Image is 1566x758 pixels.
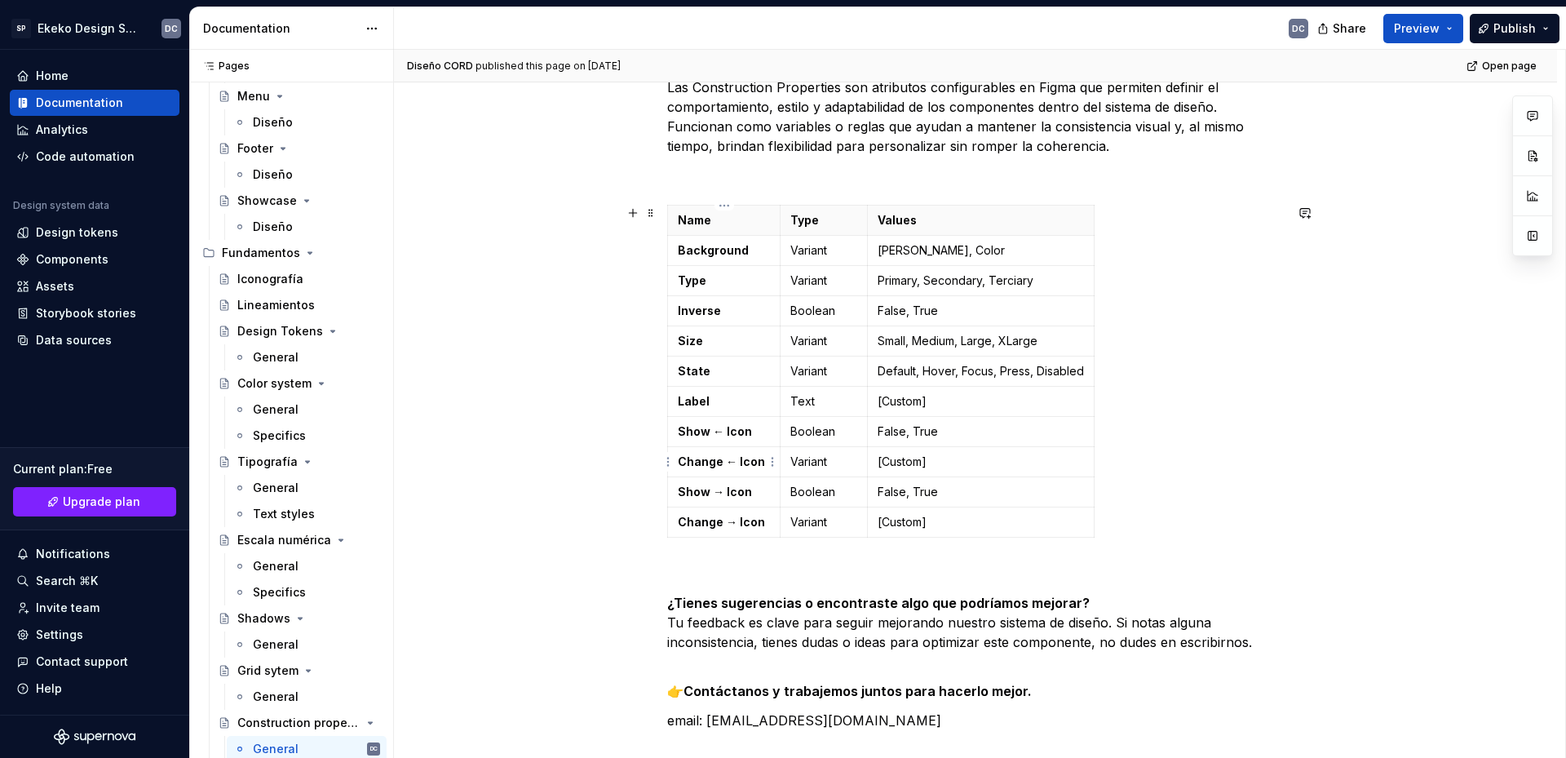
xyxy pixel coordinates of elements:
div: General [253,480,299,496]
a: General [227,475,387,501]
div: Escala numérica [237,532,331,548]
div: Design Tokens [237,323,323,339]
strong: Change → Icon [678,515,765,529]
p: Variant [790,273,857,289]
p: False, True [878,484,1084,500]
p: Variant [790,454,857,470]
p: Boolean [790,423,857,440]
button: Search ⌘K [10,568,179,594]
span: Preview [1394,20,1440,37]
a: Analytics [10,117,179,143]
span: Publish [1493,20,1536,37]
p: Name [678,212,770,228]
a: Components [10,246,179,273]
a: Diseño [227,214,387,240]
div: Components [36,251,108,268]
div: Help [36,680,62,697]
div: SP [11,19,31,38]
a: Showcase [211,188,387,214]
a: Assets [10,273,179,299]
svg: Supernova Logo [54,729,135,745]
strong: Inverse [678,304,721,317]
a: Open page [1462,55,1544,78]
strong: Label [678,394,710,408]
a: General [227,553,387,579]
a: Home [10,63,179,89]
a: Construction properties [211,710,387,736]
strong: Background [678,243,749,257]
div: Home [36,68,69,84]
p: False, True [878,423,1084,440]
div: DC [165,22,178,35]
div: General [253,558,299,574]
a: Specifics [227,423,387,449]
p: Tu feedback es clave para seguir mejorando nuestro sistema de diseño. Si notas alguna inconsisten... [667,593,1284,652]
strong: Contáctanos y trabajemos juntos para hacerlo mejor. [683,683,1032,699]
a: Menu [211,83,387,109]
div: Diseño [253,114,293,131]
strong: Type [678,273,706,287]
a: General [227,344,387,370]
a: Code automation [10,144,179,170]
div: published this page on [DATE] [476,60,621,73]
div: Storybook stories [36,305,136,321]
div: Menu [237,88,270,104]
p: [Custom] [878,454,1084,470]
div: Documentation [203,20,357,37]
a: Settings [10,622,179,648]
a: Lineamientos [211,292,387,318]
div: Color system [237,375,312,392]
a: Iconografía [211,266,387,292]
div: General [253,689,299,705]
div: Settings [36,627,83,643]
p: Type [790,212,857,228]
p: 👉 [667,662,1284,701]
div: Pages [196,60,250,73]
span: Share [1333,20,1366,37]
div: Code automation [36,148,135,165]
div: Lineamientos [237,297,315,313]
div: Design tokens [36,224,118,241]
div: Design system data [13,199,109,212]
a: Grid sytem [211,658,387,684]
div: Notifications [36,546,110,562]
p: Values [878,212,1084,228]
div: DC [370,741,378,757]
button: Notifications [10,541,179,567]
a: General [227,684,387,710]
strong: ¿Tienes sugerencias o encontraste algo que podríamos mejorar? [667,595,1090,611]
strong: Size [678,334,703,348]
a: Design Tokens [211,318,387,344]
div: Iconografía [237,271,303,287]
div: Analytics [36,122,88,138]
div: Assets [36,278,74,295]
div: Footer [237,140,273,157]
p: email: [EMAIL_ADDRESS][DOMAIN_NAME] [667,711,1284,730]
a: Documentation [10,90,179,116]
div: Text styles [253,506,315,522]
a: Invite team [10,595,179,621]
button: Contact support [10,649,179,675]
div: Diseño [253,166,293,183]
p: [PERSON_NAME], Color [878,242,1084,259]
a: Shadows [211,605,387,632]
a: Specifics [227,579,387,605]
strong: Change ← Icon [678,454,765,468]
p: False, True [878,303,1084,319]
div: Contact support [36,654,128,670]
strong: Show ← Icon [678,424,752,438]
div: Grid sytem [237,663,299,679]
a: Diseño [227,162,387,188]
a: Design tokens [10,219,179,246]
button: Share [1309,14,1377,43]
p: Variant [790,514,857,530]
div: General [253,349,299,366]
a: Diseño [227,109,387,135]
div: Search ⌘K [36,573,98,589]
p: [Custom] [878,514,1084,530]
p: Small, Medium, Large, XLarge [878,333,1084,349]
p: Variant [790,242,857,259]
div: Showcase [237,193,297,209]
div: Shadows [237,610,290,627]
